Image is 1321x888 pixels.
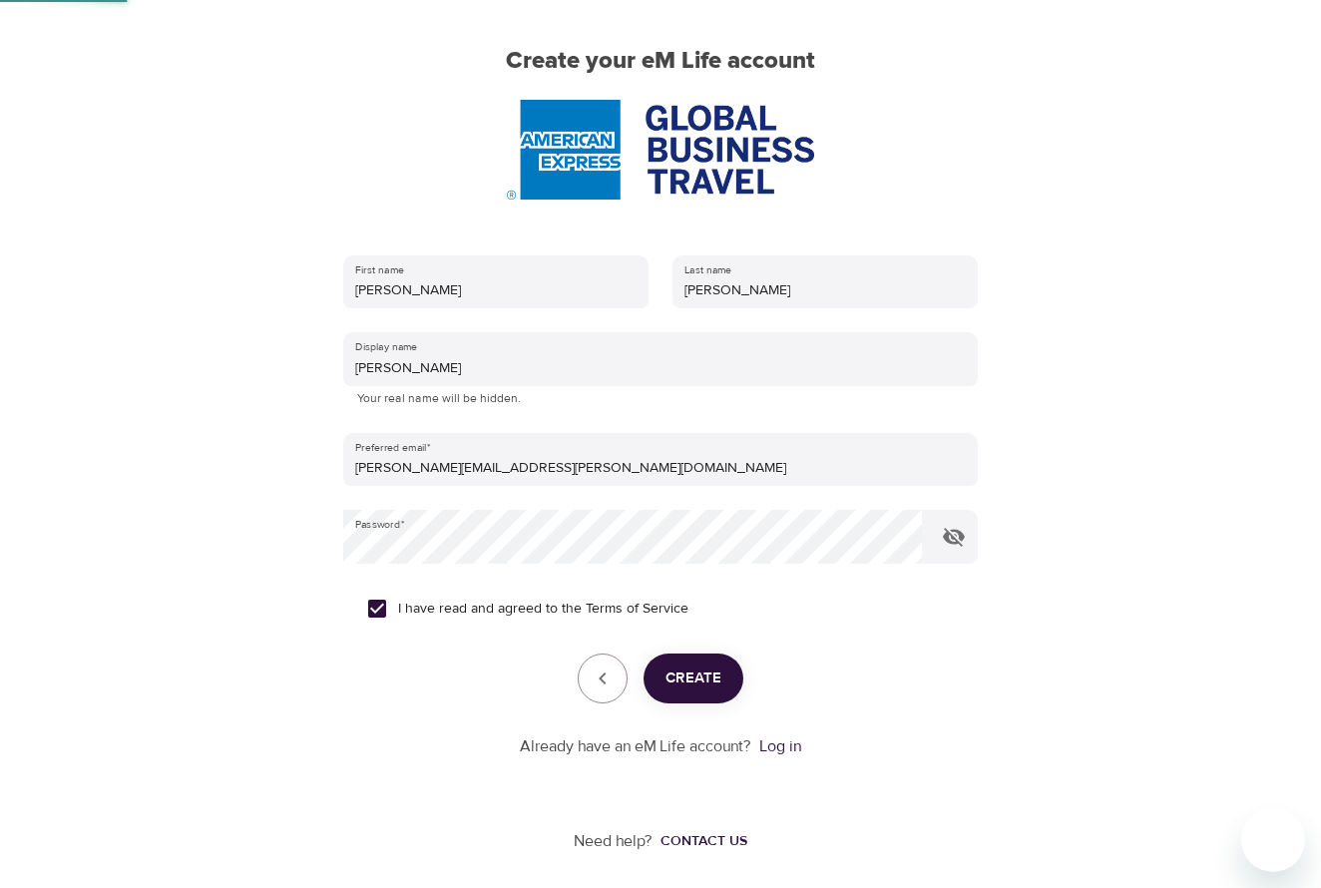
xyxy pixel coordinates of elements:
[357,389,964,409] p: Your real name will be hidden.
[644,654,743,703] button: Create
[759,736,801,756] a: Log in
[665,666,721,691] span: Create
[398,599,688,620] span: I have read and agreed to the
[574,830,653,853] p: Need help?
[311,47,1010,76] h2: Create your eM Life account
[1241,808,1305,872] iframe: Button to launch messaging window
[653,831,747,851] a: Contact us
[520,735,751,758] p: Already have an eM Life account?
[586,599,688,620] a: Terms of Service
[507,100,814,200] img: AmEx%20GBT%20logo.png
[660,831,747,851] div: Contact us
